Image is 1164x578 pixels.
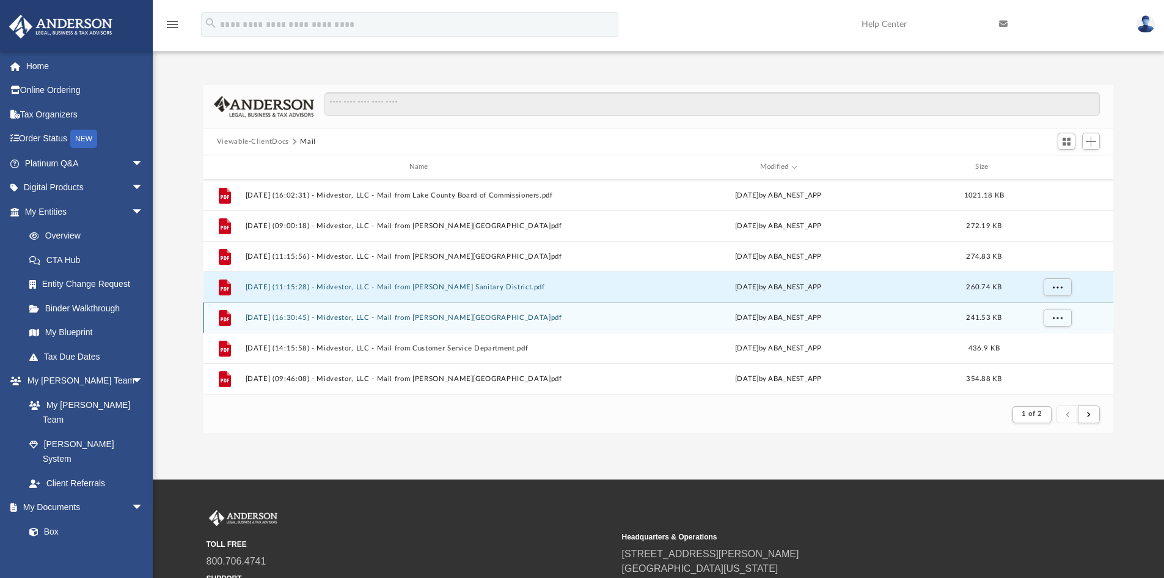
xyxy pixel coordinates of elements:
[324,92,1100,116] input: Search files and folders
[9,495,156,520] a: My Documentsarrow_drop_down
[1043,186,1071,204] button: More options
[622,563,778,574] a: [GEOGRAPHIC_DATA][US_STATE]
[1012,406,1051,423] button: 1 of 2
[17,519,150,544] a: Box
[622,549,799,559] a: [STREET_ADDRESS][PERSON_NAME]
[204,17,218,30] i: search
[245,344,597,352] button: [DATE] (14:15:58) - Midvestor, LLC - Mail from Customer Service Department.pdf
[602,281,954,292] div: [DATE] by ABA_NEST_APP
[17,224,162,248] a: Overview
[1043,308,1071,327] button: More options
[245,314,597,322] button: [DATE] (16:30:45) - Midvestor, LLC - Mail from [PERSON_NAME][GEOGRAPHIC_DATA]pdf
[9,151,162,176] a: Platinum Q&Aarrow_drop_down
[966,283,1001,290] span: 260.74 KB
[966,375,1001,382] span: 354.88 KB
[131,176,156,201] span: arrow_drop_down
[1137,15,1155,33] img: User Pic
[217,136,289,147] button: Viewable-ClientDocs
[9,127,162,152] a: Order StatusNEW
[300,136,316,147] button: Mail
[964,191,1004,198] span: 1021.18 KB
[245,222,597,230] button: [DATE] (09:00:18) - Midvestor, LLC - Mail from [PERSON_NAME][GEOGRAPHIC_DATA]pdf
[17,471,156,495] a: Client Referrals
[17,393,150,432] a: My [PERSON_NAME] Team
[9,54,162,78] a: Home
[131,369,156,394] span: arrow_drop_down
[602,220,954,231] div: [DATE] by ABA_NEST_APP
[245,191,597,199] button: [DATE] (16:02:31) - Midvestor, LLC - Mail from Lake County Board of Commissioners.pdf
[602,251,954,262] div: [DATE] by ABA_NEST_APP
[207,556,266,566] a: 800.706.4741
[209,161,240,172] div: id
[966,314,1001,320] span: 241.53 KB
[1014,161,1099,172] div: id
[17,320,156,345] a: My Blueprint
[622,532,1029,543] small: Headquarters & Operations
[602,312,954,323] div: [DATE] by ABA_NEST_APP
[959,161,1008,172] div: Size
[966,253,1001,259] span: 274.83 KB
[207,539,613,550] small: TOLL FREE
[9,369,156,393] a: My [PERSON_NAME] Teamarrow_drop_down
[17,432,156,471] a: [PERSON_NAME] System
[244,161,596,172] div: Name
[203,180,1114,396] div: grid
[602,161,954,172] div: Modified
[968,344,1000,351] span: 436.9 KB
[131,199,156,224] span: arrow_drop_down
[1022,410,1042,417] span: 1 of 2
[1043,369,1071,388] button: More options
[1043,278,1071,296] button: More options
[165,23,180,32] a: menu
[602,190,954,201] div: [DATE] by ABA_NEST_APP
[9,102,162,127] a: Tax Organizers
[9,78,162,103] a: Online Ordering
[131,151,156,176] span: arrow_drop_down
[1058,133,1076,150] button: Switch to Grid View
[966,222,1001,229] span: 272.19 KB
[1043,217,1071,235] button: More options
[602,373,954,384] div: [DATE] by ABA_NEST_APP
[17,296,162,320] a: Binder Walkthrough
[1043,247,1071,265] button: More options
[1082,133,1100,150] button: Add
[9,199,162,224] a: My Entitiesarrow_drop_down
[70,130,97,148] div: NEW
[9,176,162,200] a: Digital Productsarrow_drop_down
[1043,339,1071,357] button: More options
[207,510,280,526] img: Anderson Advisors Platinum Portal
[165,17,180,32] i: menu
[131,495,156,521] span: arrow_drop_down
[17,272,162,297] a: Entity Change Request
[245,375,597,383] button: [DATE] (09:46:08) - Midvestor, LLC - Mail from [PERSON_NAME][GEOGRAPHIC_DATA]pdf
[17,344,162,369] a: Tax Due Dates
[602,343,954,354] div: [DATE] by ABA_NEST_APP
[245,253,597,261] button: [DATE] (11:15:56) - Midvestor, LLC - Mail from [PERSON_NAME][GEOGRAPHIC_DATA]pdf
[245,283,597,291] button: [DATE] (11:15:28) - Midvestor, LLC - Mail from [PERSON_NAME] Sanitary District.pdf
[5,15,116,39] img: Anderson Advisors Platinum Portal
[17,248,162,272] a: CTA Hub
